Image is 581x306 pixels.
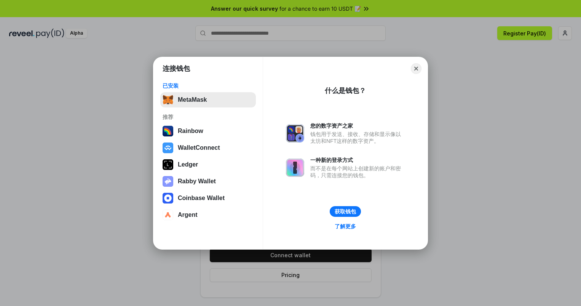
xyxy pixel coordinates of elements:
img: svg+xml,%3Csvg%20xmlns%3D%22http%3A%2F%2Fwww.w3.org%2F2000%2Fsvg%22%20fill%3D%22none%22%20viewBox... [286,159,304,177]
img: svg+xml,%3Csvg%20xmlns%3D%22http%3A%2F%2Fwww.w3.org%2F2000%2Fsvg%22%20fill%3D%22none%22%20viewBox... [286,124,304,143]
img: svg+xml,%3Csvg%20width%3D%2228%22%20height%3D%2228%22%20viewBox%3D%220%200%2028%2028%22%20fill%3D... [163,210,173,220]
button: Close [411,63,421,74]
div: 一种新的登录方式 [310,157,405,163]
div: 已安装 [163,82,254,89]
div: 获取钱包 [335,208,356,215]
div: WalletConnect [178,144,220,151]
div: Argent [178,211,198,218]
div: 钱包用于发送、接收、存储和显示像以太坊和NFT这样的数字资产。 [310,131,405,144]
img: svg+xml,%3Csvg%20xmlns%3D%22http%3A%2F%2Fwww.w3.org%2F2000%2Fsvg%22%20width%3D%2228%22%20height%3... [163,159,173,170]
button: Rabby Wallet [160,174,256,189]
img: svg+xml,%3Csvg%20width%3D%22120%22%20height%3D%22120%22%20viewBox%3D%220%200%20120%20120%22%20fil... [163,126,173,136]
button: Argent [160,207,256,223]
div: 什么是钱包？ [325,86,366,95]
img: svg+xml,%3Csvg%20width%3D%2228%22%20height%3D%2228%22%20viewBox%3D%220%200%2028%2028%22%20fill%3D... [163,193,173,203]
div: Rainbow [178,128,203,135]
button: Coinbase Wallet [160,191,256,206]
img: svg+xml,%3Csvg%20fill%3D%22none%22%20height%3D%2233%22%20viewBox%3D%220%200%2035%2033%22%20width%... [163,95,173,105]
button: Ledger [160,157,256,172]
img: svg+xml,%3Csvg%20xmlns%3D%22http%3A%2F%2Fwww.w3.org%2F2000%2Fsvg%22%20fill%3D%22none%22%20viewBox... [163,176,173,187]
a: 了解更多 [330,221,361,231]
div: Ledger [178,161,198,168]
button: WalletConnect [160,140,256,155]
button: Rainbow [160,123,256,139]
div: 推荐 [163,114,254,120]
div: Rabby Wallet [178,178,216,185]
div: MetaMask [178,96,207,103]
h1: 连接钱包 [163,64,190,73]
div: 而不是在每个网站上创建新的账户和密码，只需连接您的钱包。 [310,165,405,179]
button: 获取钱包 [330,206,361,217]
button: MetaMask [160,92,256,107]
div: 了解更多 [335,223,356,230]
div: Coinbase Wallet [178,195,225,202]
img: svg+xml,%3Csvg%20width%3D%2228%22%20height%3D%2228%22%20viewBox%3D%220%200%2028%2028%22%20fill%3D... [163,143,173,153]
div: 您的数字资产之家 [310,122,405,129]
